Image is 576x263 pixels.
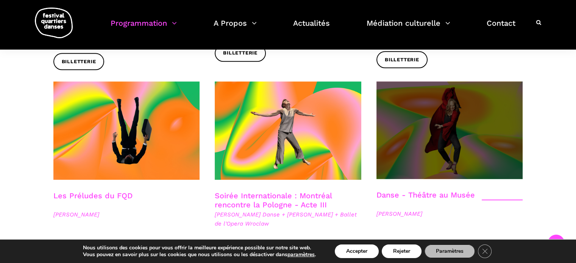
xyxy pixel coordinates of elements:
[83,251,316,258] p: Vous pouvez en savoir plus sur les cookies que nous utilisons ou les désactiver dans .
[487,17,515,39] a: Contact
[53,191,133,200] a: Les Préludes du FQD
[376,209,523,218] span: [PERSON_NAME]
[293,17,330,39] a: Actualités
[35,8,73,38] img: logo-fqd-med
[335,244,379,258] button: Accepter
[287,251,315,258] button: paramètres
[83,244,316,251] p: Nous utilisons des cookies pour vous offrir la meilleure expérience possible sur notre site web.
[215,45,266,62] a: Billetterie
[367,17,450,39] a: Médiation culturelle
[53,53,105,70] a: Billetterie
[215,210,361,228] span: [PERSON_NAME] Danse + [PERSON_NAME] + Ballet de l'Opera Wroclaw
[62,58,96,66] span: Billetterie
[376,51,428,68] a: Billetterie
[223,49,258,57] span: Billetterie
[215,191,332,209] a: Soirée Internationale : Montréal rencontre la Pologne - Acte III
[215,238,361,257] p: Studio-Théatre des Grands Ballets Canadiens
[385,56,419,64] span: Billetterie
[53,210,200,219] span: [PERSON_NAME]
[376,238,482,246] strong: Samedi 13 Septembre 2025 – 13h30
[214,17,257,39] a: A Propos
[382,244,421,258] button: Rejeter
[376,190,475,199] a: Danse - Théâtre au Musée
[111,17,177,39] a: Programmation
[478,244,492,258] button: Close GDPR Cookie Banner
[215,239,320,246] strong: Vendredi 12 Septembre 2025 – 20h
[425,244,475,258] button: Paramètres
